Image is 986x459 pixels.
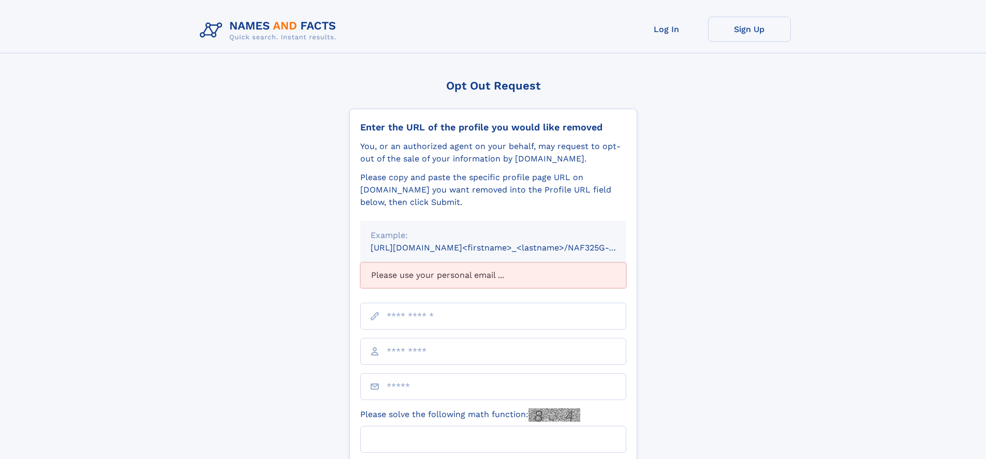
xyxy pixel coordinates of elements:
div: Enter the URL of the profile you would like removed [360,122,626,133]
a: Sign Up [708,17,791,42]
div: Opt Out Request [349,79,637,92]
div: Please use your personal email ... [360,262,626,288]
div: Please copy and paste the specific profile page URL on [DOMAIN_NAME] you want removed into the Pr... [360,171,626,209]
div: You, or an authorized agent on your behalf, may request to opt-out of the sale of your informatio... [360,140,626,165]
a: Log In [625,17,708,42]
div: Example: [371,229,616,242]
small: [URL][DOMAIN_NAME]<firstname>_<lastname>/NAF325G-xxxxxxxx [371,243,646,253]
img: Logo Names and Facts [196,17,345,45]
label: Please solve the following math function: [360,408,580,422]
